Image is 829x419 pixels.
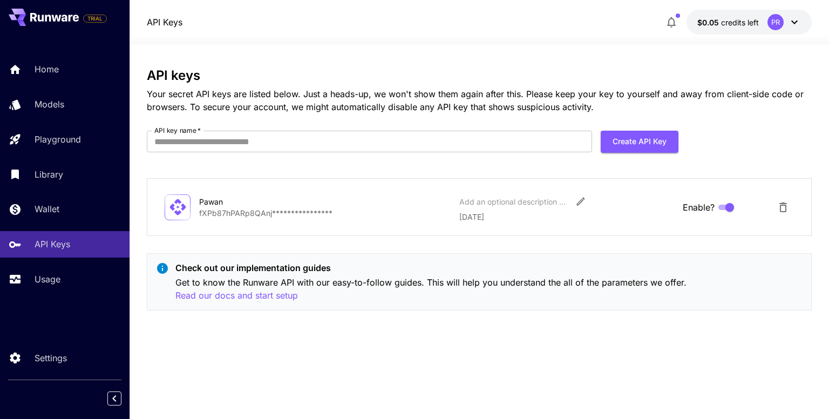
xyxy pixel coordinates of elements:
span: $0.05 [697,18,721,27]
span: credits left [721,18,759,27]
div: Pawan [199,196,307,207]
div: $0.05 [697,17,759,28]
button: Collapse sidebar [107,391,121,406]
span: Add your payment card to enable full platform functionality. [83,12,107,25]
p: API Keys [35,238,70,251]
p: Get to know the Runware API with our easy-to-follow guides. This will help you understand the all... [175,276,802,302]
p: Settings [35,352,67,364]
p: Models [35,98,64,111]
button: Read our docs and start setup [175,289,298,302]
span: TRIAL [84,15,106,23]
h3: API keys [147,68,811,83]
span: Enable? [683,201,715,214]
button: $0.05PR [687,10,812,35]
button: Delete API Key [772,197,794,218]
div: Add an optional description or comment [459,196,567,207]
p: [DATE] [459,211,674,222]
p: Library [35,168,63,181]
nav: breadcrumb [147,16,182,29]
div: Collapse sidebar [115,389,130,408]
a: API Keys [147,16,182,29]
p: Wallet [35,202,59,215]
p: Playground [35,133,81,146]
button: Create API Key [601,131,678,153]
p: Home [35,63,59,76]
button: Edit [571,192,590,211]
p: Your secret API keys are listed below. Just a heads-up, we won't show them again after this. Plea... [147,87,811,113]
p: Usage [35,273,60,286]
p: Check out our implementation guides [175,261,802,274]
div: PR [767,14,784,30]
label: API key name [154,126,201,135]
